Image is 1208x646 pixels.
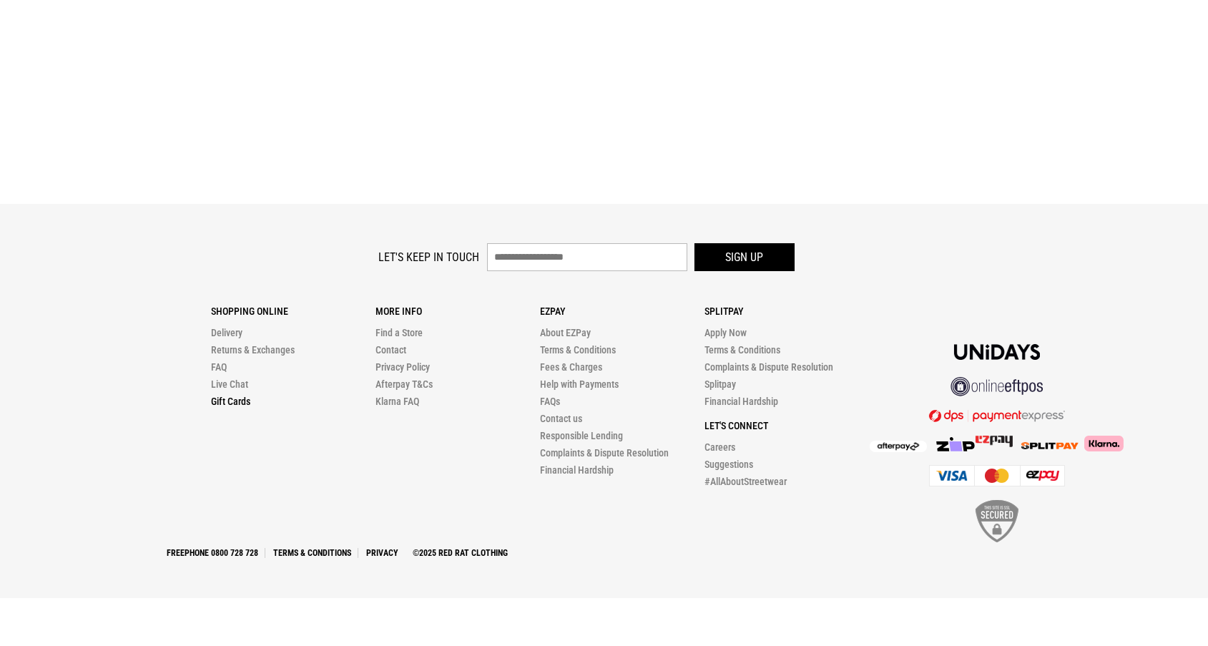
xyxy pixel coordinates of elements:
[540,430,623,441] a: Responsible Lending
[540,378,619,390] a: Help with Payments
[540,344,616,356] a: Terms & Conditions
[211,305,375,317] p: Shopping Online
[704,476,787,487] a: #AllAboutStreetwear
[540,327,591,338] a: About EZPay
[954,344,1040,360] img: Unidays
[936,437,976,451] img: Zip
[1079,436,1124,451] img: Klarna
[704,459,753,470] a: Suggestions
[704,327,747,338] a: Apply Now
[694,243,795,271] button: Sign up
[162,548,265,558] a: Freephone 0800 728 728
[976,500,1018,542] img: SSL
[704,420,869,431] p: Let's Connect
[1021,442,1079,449] img: Splitpay
[361,548,405,558] a: Privacy
[540,361,602,373] a: Fees & Charges
[268,548,358,558] a: Terms & Conditions
[929,465,1065,486] img: Cards
[704,441,735,453] a: Careers
[704,305,869,317] p: Splitpay
[211,361,227,373] a: FAQ
[408,548,514,558] a: ©2025 Red Rat Clothing
[211,327,242,338] a: Delivery
[951,377,1044,396] img: online eftpos
[375,344,406,356] a: Contact
[375,396,419,407] a: Klarna FAQ
[540,413,582,424] a: Contact us
[211,396,250,407] a: Gift Cards
[211,344,295,356] a: Returns & Exchanges
[211,378,248,390] a: Live Chat
[704,361,833,373] a: Complaints & Dispute Resolution
[540,305,704,317] p: Ezpay
[929,409,1065,422] img: DPS
[375,361,430,373] a: Privacy Policy
[704,396,778,407] a: Financial Hardship
[375,378,433,390] a: Afterpay T&Cs
[704,344,780,356] a: Terms & Conditions
[375,327,423,338] a: Find a Store
[375,305,540,317] p: More Info
[540,464,614,476] a: Financial Hardship
[870,441,927,452] img: Afterpay
[540,396,560,407] a: FAQs
[379,250,480,264] label: Let's keep in touch
[976,436,1013,447] img: Splitpay
[704,378,736,390] a: Splitpay
[540,447,669,459] a: Complaints & Dispute Resolution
